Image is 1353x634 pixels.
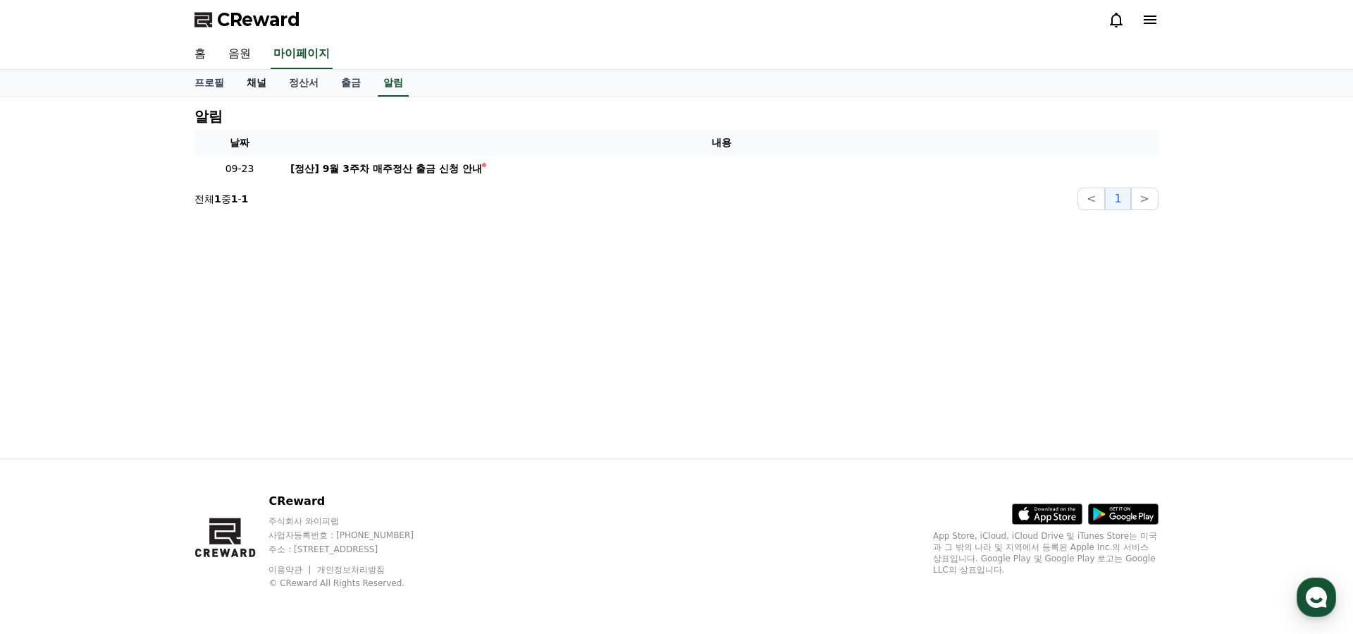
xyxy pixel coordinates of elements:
p: © CReward All Rights Reserved. [268,578,440,589]
span: CReward [217,8,300,31]
a: 마이페이지 [271,39,333,69]
p: 주식회사 와이피랩 [268,516,440,527]
a: 홈 [183,39,217,69]
th: 날짜 [194,130,285,156]
a: 알림 [378,70,409,97]
span: 대화 [129,469,146,480]
strong: 1 [242,193,249,205]
a: 채널 [235,70,278,97]
p: 09-23 [200,161,279,176]
span: 홈 [44,468,53,480]
h4: 알림 [194,109,223,124]
button: < [1077,188,1105,210]
button: > [1131,188,1159,210]
a: [정산] 9월 3주차 매주정산 출금 신청 안내 [290,161,1153,176]
th: 내용 [285,130,1159,156]
a: 출금 [330,70,372,97]
strong: 1 [231,193,238,205]
a: 음원 [217,39,262,69]
a: 이용약관 [268,565,313,575]
strong: 1 [214,193,221,205]
a: 설정 [182,447,271,482]
p: 사업자등록번호 : [PHONE_NUMBER] [268,530,440,541]
span: 설정 [218,468,235,480]
a: 대화 [93,447,182,482]
p: 전체 중 - [194,192,248,206]
button: 1 [1105,188,1130,210]
a: CReward [194,8,300,31]
a: 홈 [4,447,93,482]
a: 프로필 [183,70,235,97]
a: 개인정보처리방침 [317,565,385,575]
p: CReward [268,493,440,510]
p: App Store, iCloud, iCloud Drive 및 iTunes Store는 미국과 그 밖의 나라 및 지역에서 등록된 Apple Inc.의 서비스 상표입니다. Goo... [933,530,1159,575]
p: 주소 : [STREET_ADDRESS] [268,544,440,555]
a: 정산서 [278,70,330,97]
div: [정산] 9월 3주차 매주정산 출금 신청 안내 [290,161,482,176]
